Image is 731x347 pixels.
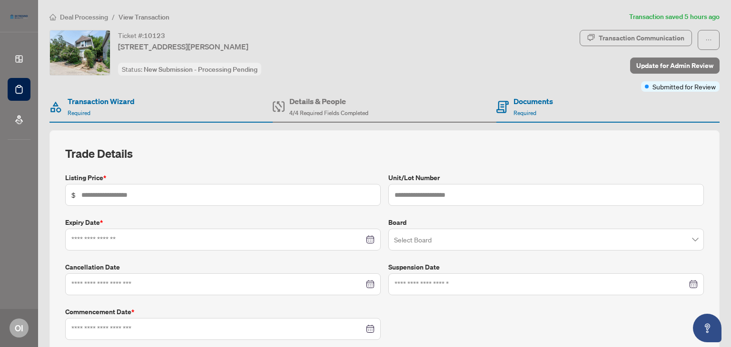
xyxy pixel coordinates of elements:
[636,58,713,73] span: Update for Admin Review
[144,31,165,40] span: 10123
[118,30,165,41] div: Ticket #:
[60,13,108,21] span: Deal Processing
[112,11,115,22] li: /
[68,109,90,116] span: Required
[8,12,30,21] img: logo
[49,14,56,20] span: home
[119,13,169,21] span: View Transaction
[65,173,381,183] label: Listing Price
[118,41,248,52] span: [STREET_ADDRESS][PERSON_NAME]
[599,30,684,46] div: Transaction Communication
[289,109,368,116] span: 4/4 Required Fields Completed
[693,314,721,342] button: Open asap
[289,96,368,107] h4: Details & People
[630,58,720,74] button: Update for Admin Review
[514,109,536,116] span: Required
[65,307,381,317] label: Commencement Date
[705,37,712,43] span: ellipsis
[144,65,257,74] span: New Submission - Processing Pending
[71,190,76,200] span: $
[118,63,261,76] div: Status:
[15,321,23,335] span: OI
[65,262,381,272] label: Cancellation Date
[388,262,704,272] label: Suspension Date
[388,217,704,228] label: Board
[388,173,704,183] label: Unit/Lot Number
[514,96,553,107] h4: Documents
[65,146,704,161] h2: Trade Details
[50,30,110,75] img: IMG-E12415716_1.jpg
[580,30,692,46] button: Transaction Communication
[652,81,716,92] span: Submitted for Review
[65,217,381,228] label: Expiry Date
[68,96,135,107] h4: Transaction Wizard
[629,11,720,22] article: Transaction saved 5 hours ago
